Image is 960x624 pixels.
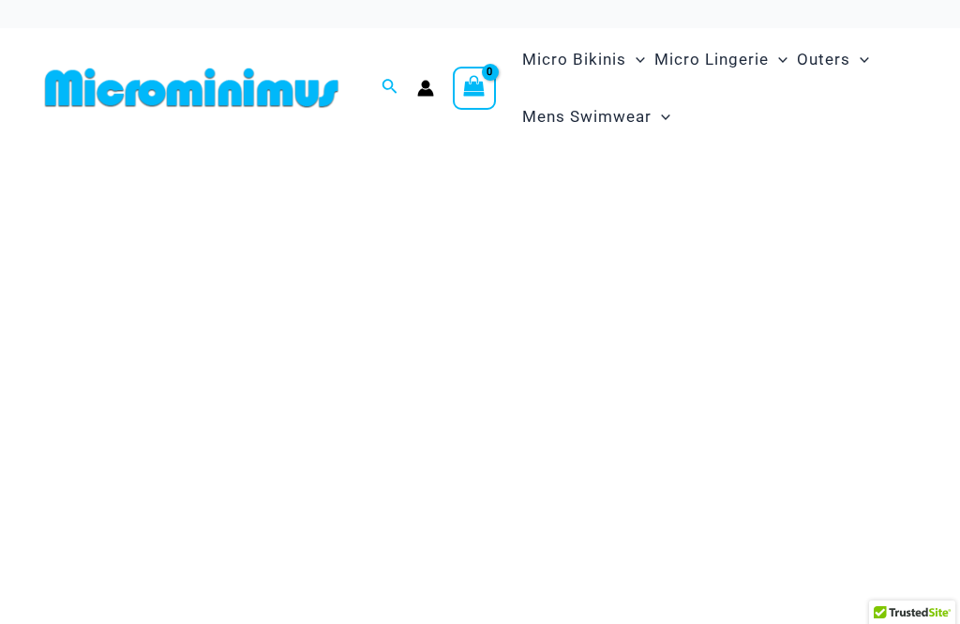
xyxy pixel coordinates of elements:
[522,93,652,141] span: Mens Swimwear
[382,76,398,99] a: Search icon link
[850,36,869,84] span: Menu Toggle
[654,36,769,84] span: Micro Lingerie
[769,36,787,84] span: Menu Toggle
[515,28,922,148] nav: Site Navigation
[797,36,850,84] span: Outers
[417,80,434,97] a: Account icon link
[792,31,874,88] a: OutersMenu ToggleMenu Toggle
[517,88,675,145] a: Mens SwimwearMenu ToggleMenu Toggle
[626,36,645,84] span: Menu Toggle
[522,36,626,84] span: Micro Bikinis
[517,31,650,88] a: Micro BikinisMenu ToggleMenu Toggle
[650,31,792,88] a: Micro LingerieMenu ToggleMenu Toggle
[652,93,670,141] span: Menu Toggle
[453,67,496,110] a: View Shopping Cart, empty
[37,67,346,109] img: MM SHOP LOGO FLAT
